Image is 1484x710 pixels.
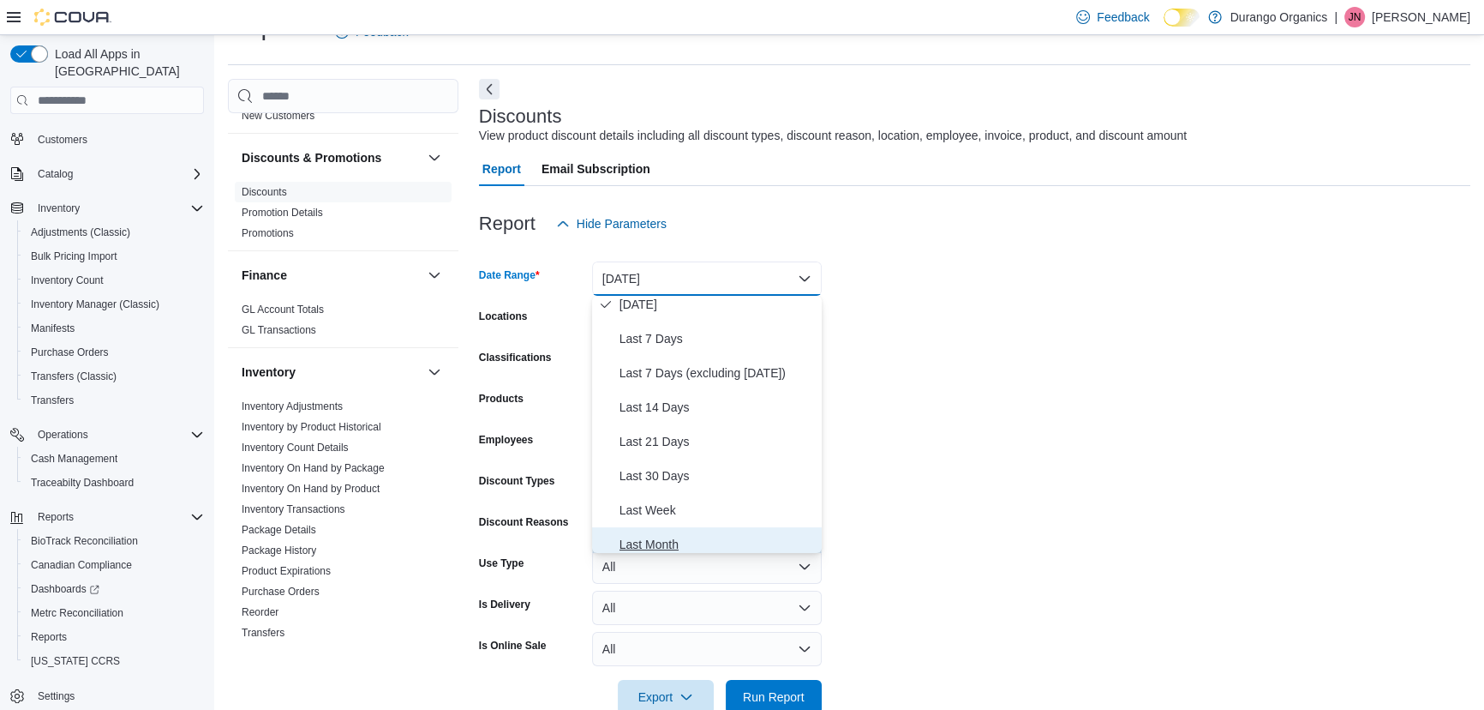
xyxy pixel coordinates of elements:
div: Finance [228,299,458,347]
label: Is Online Sale [479,639,547,653]
span: Canadian Compliance [24,555,204,575]
a: Customers [31,129,94,150]
input: Dark Mode [1164,9,1200,27]
a: Inventory On Hand by Package [242,462,385,474]
button: Discounts & Promotions [424,147,445,168]
a: Cash Management [24,448,124,469]
h3: Inventory [242,364,296,381]
span: Last 7 Days [619,328,815,349]
p: Durango Organics [1230,7,1328,27]
span: Hide Parameters [577,215,667,232]
span: Manifests [24,318,204,339]
h3: Finance [242,267,287,284]
span: Last 30 Days [619,466,815,486]
span: Metrc Reconciliation [31,606,123,620]
span: Report [482,152,521,186]
div: Jessica Neal [1344,7,1365,27]
span: Operations [31,424,204,445]
button: Inventory [31,198,87,219]
span: Transfers (Classic) [31,370,117,383]
button: Operations [3,423,211,447]
a: Inventory Count Details [242,442,349,454]
span: Reports [38,510,74,524]
span: Last 21 Days [619,431,815,452]
span: Inventory Count [31,274,104,287]
a: Settings [31,686,81,707]
button: All [592,550,822,584]
span: Dashboards [31,582,99,596]
a: Inventory On Hand by Product [242,483,380,495]
span: Inventory Count Details [242,441,349,454]
span: Adjustments (Classic) [31,226,130,239]
a: Promotions [242,227,294,239]
span: Bulk Pricing Import [31,250,117,263]
span: Operations [38,428,88,442]
p: | [1334,7,1337,27]
span: Last Month [619,534,815,555]
button: Catalog [3,162,211,186]
a: Inventory Transactions [242,503,345,515]
a: Product Expirations [242,565,331,577]
a: BioTrack Reconciliation [24,531,145,551]
span: Inventory by Product Historical [242,420,381,434]
span: Customers [31,129,204,150]
a: [US_STATE] CCRS [24,651,127,671]
a: GL Transactions [242,324,316,336]
span: GL Account Totals [242,303,324,316]
a: Dashboards [24,579,106,599]
button: Finance [424,265,445,286]
button: BioTrack Reconciliation [17,529,211,553]
span: Inventory Manager (Classic) [31,298,159,311]
span: Settings [31,685,204,707]
a: Bulk Pricing Import [24,246,124,267]
span: Email Subscription [542,152,650,186]
div: Discounts & Promotions [228,182,458,250]
span: Run Report [743,689,805,706]
a: Adjustments (Classic) [24,222,137,243]
span: Reports [31,630,67,644]
button: Transfers [17,388,211,412]
a: Inventory Adjustments [242,400,343,412]
span: GL Transactions [242,323,316,337]
a: Package History [242,545,316,557]
button: Inventory [3,196,211,220]
span: Inventory Count [24,270,204,291]
span: Inventory On Hand by Product [242,482,380,496]
button: Catalog [31,164,80,184]
a: Traceabilty Dashboard [24,472,141,493]
span: Washington CCRS [24,651,204,671]
div: Select listbox [592,296,822,553]
a: Transfers [24,390,81,411]
a: Inventory by Product Historical [242,421,381,433]
span: Customers [38,133,87,147]
label: Use Type [479,557,524,570]
label: Discount Reasons [479,515,569,529]
div: Inventory [228,396,458,650]
label: Classifications [479,351,552,364]
span: Promotions [242,226,294,240]
button: [US_STATE] CCRS [17,649,211,673]
label: Locations [479,310,528,323]
span: Promotion Details [242,206,323,220]
span: Purchase Orders [242,585,320,599]
span: Inventory [31,198,204,219]
a: Inventory Manager (Classic) [24,294,166,315]
label: Products [479,392,524,406]
a: Purchase Orders [24,342,116,363]
span: Package History [242,544,316,557]
a: Reorder [242,606,278,618]
span: Metrc Reconciliation [24,603,204,623]
a: Discounts [242,186,287,198]
label: Employees [479,433,533,447]
span: Dashboards [24,579,204,599]
a: Canadian Compliance [24,555,139,575]
span: Inventory [38,202,80,215]
div: View product discount details including all discount types, discount reason, location, employee, ... [479,127,1187,145]
button: Next [479,79,500,99]
label: Discount Types [479,474,554,488]
button: [DATE] [592,262,822,296]
span: Bulk Pricing Import [24,246,204,267]
span: Reorder [242,605,278,619]
h3: Report [479,214,536,234]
